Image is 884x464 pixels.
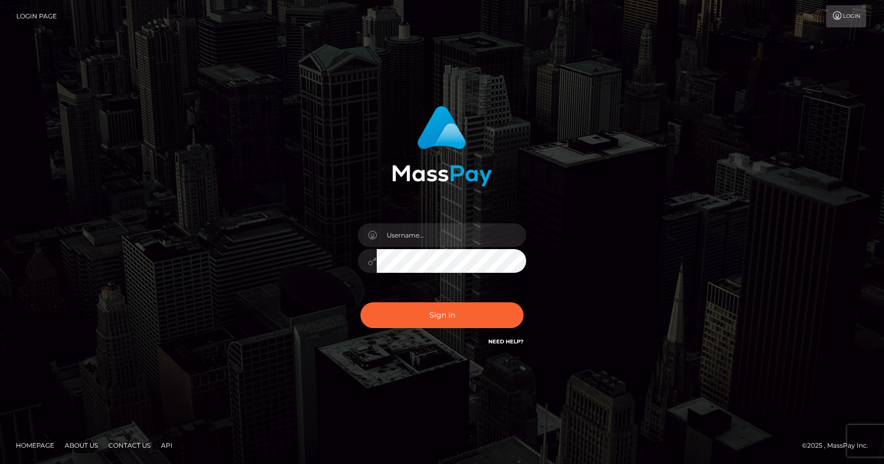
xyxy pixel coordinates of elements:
[392,106,492,186] img: MassPay Login
[157,437,177,453] a: API
[360,302,524,328] button: Sign in
[826,5,866,27] a: Login
[16,5,57,27] a: Login Page
[377,223,526,247] input: Username...
[488,338,524,345] a: Need Help?
[104,437,155,453] a: Contact Us
[61,437,102,453] a: About Us
[12,437,58,453] a: Homepage
[802,440,876,451] div: © 2025 , MassPay Inc.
